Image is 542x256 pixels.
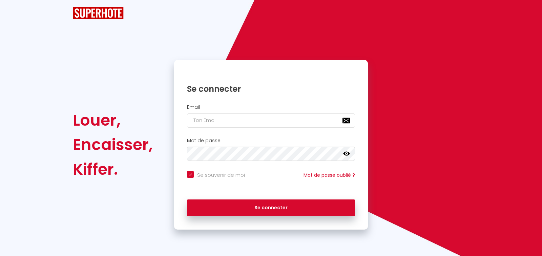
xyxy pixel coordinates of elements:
[187,113,355,128] input: Ton Email
[304,172,355,178] a: Mot de passe oublié ?
[187,199,355,216] button: Se connecter
[187,104,355,110] h2: Email
[73,132,153,157] div: Encaisser,
[73,108,153,132] div: Louer,
[73,157,153,182] div: Kiffer.
[73,7,124,19] img: SuperHote logo
[187,138,355,144] h2: Mot de passe
[187,84,355,94] h1: Se connecter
